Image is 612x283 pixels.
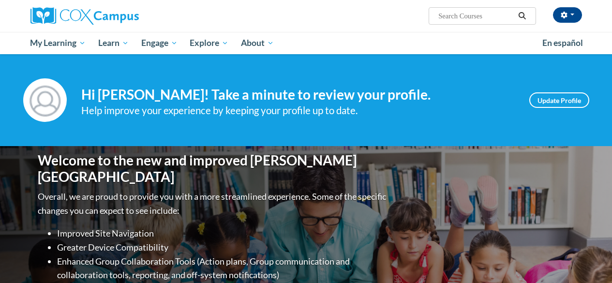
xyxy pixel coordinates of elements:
[30,37,86,49] span: My Learning
[81,103,515,119] div: Help improve your experience by keeping your profile up to date.
[24,32,92,54] a: My Learning
[515,10,529,22] button: Search
[190,37,228,49] span: Explore
[30,7,205,25] a: Cox Campus
[92,32,135,54] a: Learn
[81,87,515,103] h4: Hi [PERSON_NAME]! Take a minute to review your profile.
[141,37,178,49] span: Engage
[536,33,589,53] a: En español
[437,10,515,22] input: Search Courses
[241,37,274,49] span: About
[135,32,184,54] a: Engage
[38,190,388,218] p: Overall, we are proud to provide you with a more streamlined experience. Some of the specific cha...
[38,152,388,185] h1: Welcome to the new and improved [PERSON_NAME][GEOGRAPHIC_DATA]
[57,240,388,254] li: Greater Device Compatibility
[183,32,235,54] a: Explore
[529,92,589,108] a: Update Profile
[542,38,583,48] span: En español
[30,7,139,25] img: Cox Campus
[23,32,589,54] div: Main menu
[57,254,388,283] li: Enhanced Group Collaboration Tools (Action plans, Group communication and collaboration tools, re...
[235,32,280,54] a: About
[553,7,582,23] button: Account Settings
[23,78,67,122] img: Profile Image
[57,226,388,240] li: Improved Site Navigation
[98,37,129,49] span: Learn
